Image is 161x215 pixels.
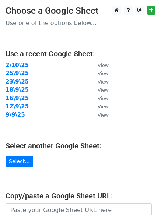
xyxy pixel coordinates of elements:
a: 18\9\25 [6,87,29,93]
a: View [90,95,109,102]
a: View [90,70,109,77]
a: View [90,78,109,85]
a: 2\10\25 [6,62,29,68]
a: 12\9\25 [6,103,29,110]
small: View [98,63,109,68]
a: 25\9\25 [6,70,29,77]
h4: Select another Google Sheet: [6,141,155,150]
a: View [90,112,109,118]
p: Use one of the options below... [6,19,155,27]
a: Select... [6,156,33,167]
small: View [98,112,109,118]
small: View [98,71,109,76]
small: View [98,104,109,109]
small: View [98,79,109,85]
h3: Choose a Google Sheet [6,6,155,16]
a: View [90,87,109,93]
a: 23\9\25 [6,78,29,85]
small: View [98,96,109,101]
small: View [98,87,109,93]
a: 16\9\25 [6,95,29,102]
h4: Use a recent Google Sheet: [6,49,155,58]
a: View [90,103,109,110]
h4: Copy/paste a Google Sheet URL: [6,191,155,200]
a: View [90,62,109,68]
a: 9\9\25 [6,112,25,118]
